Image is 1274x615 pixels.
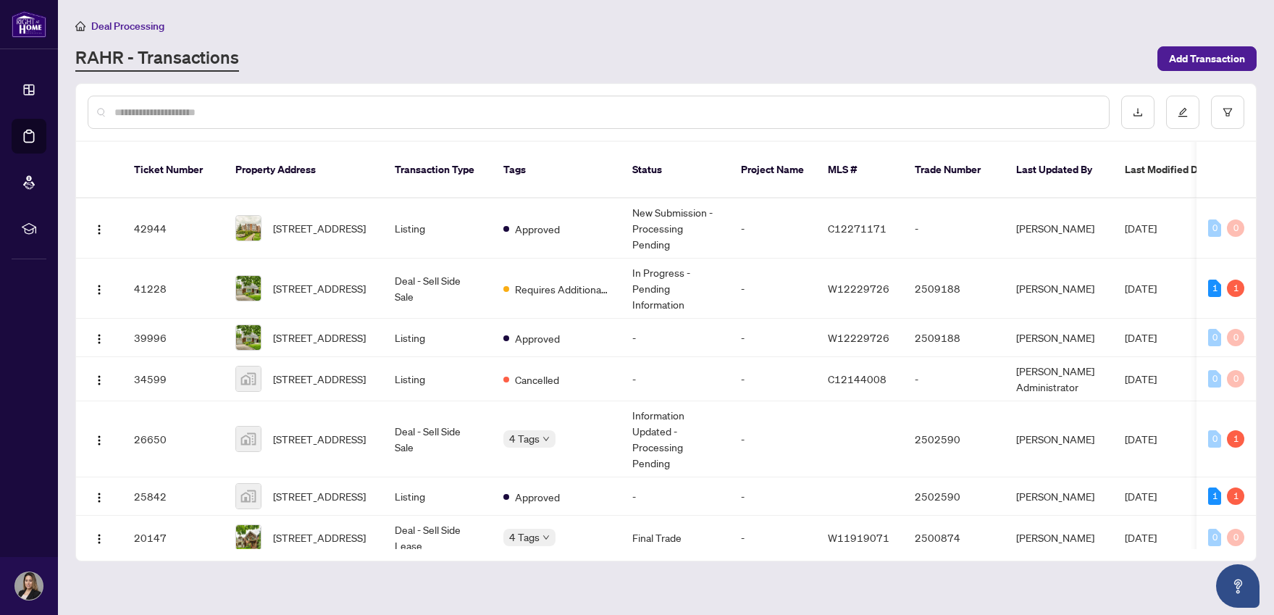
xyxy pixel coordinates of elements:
[903,319,1005,357] td: 2509188
[621,259,729,319] td: In Progress - Pending Information
[542,534,550,541] span: down
[93,284,105,296] img: Logo
[621,401,729,477] td: Information Updated - Processing Pending
[1005,198,1113,259] td: [PERSON_NAME]
[93,333,105,345] img: Logo
[1216,564,1260,608] button: Open asap
[236,427,261,451] img: thumbnail-img
[273,431,366,447] span: [STREET_ADDRESS]
[1005,357,1113,401] td: [PERSON_NAME] Administrator
[122,401,224,477] td: 26650
[88,367,111,390] button: Logo
[1208,329,1221,346] div: 0
[236,276,261,301] img: thumbnail-img
[1005,516,1113,560] td: [PERSON_NAME]
[1125,432,1157,445] span: [DATE]
[15,572,43,600] img: Profile Icon
[828,282,889,295] span: W12229726
[91,20,164,33] span: Deal Processing
[1005,142,1113,198] th: Last Updated By
[122,477,224,516] td: 25842
[88,526,111,549] button: Logo
[122,357,224,401] td: 34599
[729,142,816,198] th: Project Name
[1227,529,1244,546] div: 0
[224,142,383,198] th: Property Address
[1125,222,1157,235] span: [DATE]
[1166,96,1199,129] button: edit
[509,430,540,447] span: 4 Tags
[729,477,816,516] td: -
[122,319,224,357] td: 39996
[236,484,261,509] img: thumbnail-img
[383,357,492,401] td: Listing
[903,357,1005,401] td: -
[621,516,729,560] td: Final Trade
[729,259,816,319] td: -
[903,516,1005,560] td: 2500874
[122,198,224,259] td: 42944
[75,46,239,72] a: RAHR - Transactions
[1113,142,1244,198] th: Last Modified Date
[542,435,550,443] span: down
[88,427,111,451] button: Logo
[122,516,224,560] td: 20147
[492,142,621,198] th: Tags
[621,357,729,401] td: -
[383,516,492,560] td: Deal - Sell Side Lease
[729,516,816,560] td: -
[1169,47,1245,70] span: Add Transaction
[903,259,1005,319] td: 2509188
[93,435,105,446] img: Logo
[903,401,1005,477] td: 2502590
[515,221,560,237] span: Approved
[273,220,366,236] span: [STREET_ADDRESS]
[729,357,816,401] td: -
[1227,370,1244,388] div: 0
[903,142,1005,198] th: Trade Number
[729,319,816,357] td: -
[383,401,492,477] td: Deal - Sell Side Sale
[12,11,46,38] img: logo
[88,326,111,349] button: Logo
[1125,331,1157,344] span: [DATE]
[1125,490,1157,503] span: [DATE]
[1227,280,1244,297] div: 1
[816,142,903,198] th: MLS #
[729,198,816,259] td: -
[236,216,261,240] img: thumbnail-img
[903,198,1005,259] td: -
[621,319,729,357] td: -
[1178,107,1188,117] span: edit
[1208,430,1221,448] div: 0
[1125,282,1157,295] span: [DATE]
[1005,401,1113,477] td: [PERSON_NAME]
[828,531,889,544] span: W11919071
[1125,372,1157,385] span: [DATE]
[236,367,261,391] img: thumbnail-img
[88,277,111,300] button: Logo
[1005,477,1113,516] td: [PERSON_NAME]
[1125,162,1213,177] span: Last Modified Date
[515,281,609,297] span: Requires Additional Docs
[1208,488,1221,505] div: 1
[88,217,111,240] button: Logo
[1208,219,1221,237] div: 0
[621,477,729,516] td: -
[1121,96,1154,129] button: download
[1223,107,1233,117] span: filter
[273,280,366,296] span: [STREET_ADDRESS]
[1005,319,1113,357] td: [PERSON_NAME]
[1227,329,1244,346] div: 0
[1125,531,1157,544] span: [DATE]
[273,488,366,504] span: [STREET_ADDRESS]
[273,371,366,387] span: [STREET_ADDRESS]
[236,525,261,550] img: thumbnail-img
[93,375,105,386] img: Logo
[93,533,105,545] img: Logo
[93,492,105,503] img: Logo
[383,319,492,357] td: Listing
[383,259,492,319] td: Deal - Sell Side Sale
[383,142,492,198] th: Transaction Type
[1227,219,1244,237] div: 0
